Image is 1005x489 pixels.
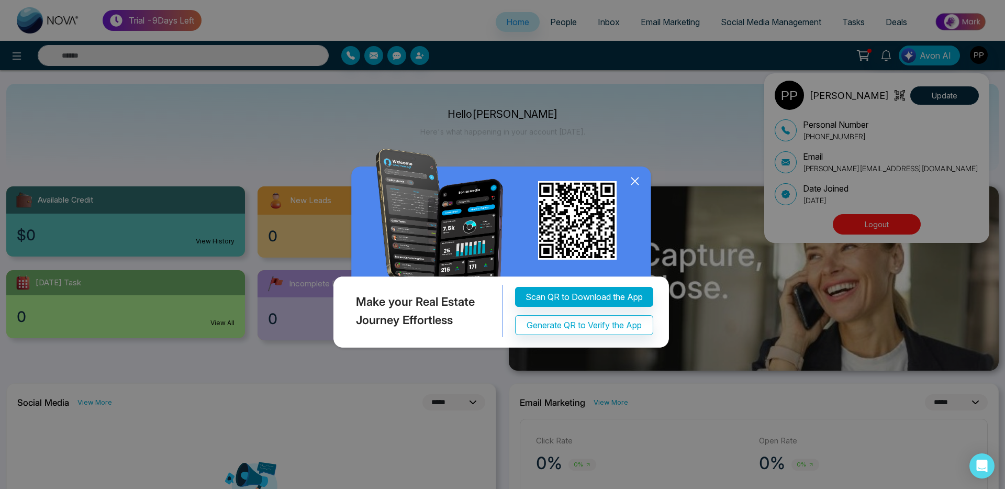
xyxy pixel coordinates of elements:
div: Open Intercom Messenger [969,453,995,479]
button: Scan QR to Download the App [515,287,653,307]
div: Make your Real Estate Journey Effortless [331,285,502,337]
button: Generate QR to Verify the App [515,315,653,335]
img: QRModal [331,149,674,352]
img: qr_for_download_app.png [538,181,617,260]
